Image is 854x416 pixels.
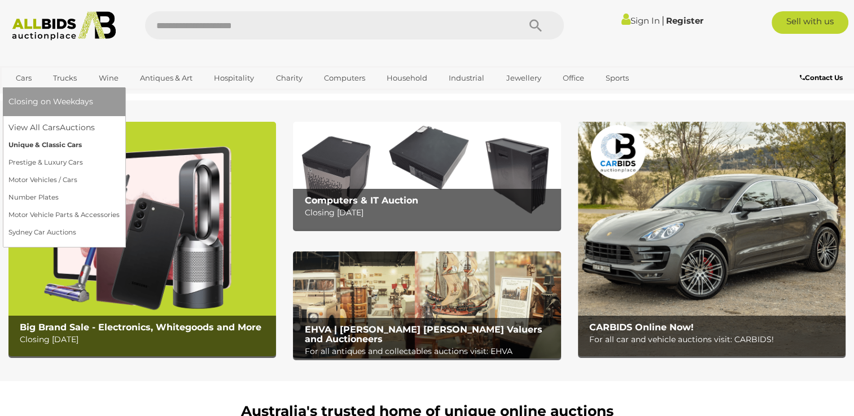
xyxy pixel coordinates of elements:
img: Big Brand Sale - Electronics, Whitegoods and More [8,122,276,356]
a: EHVA | Evans Hastings Valuers and Auctioneers EHVA | [PERSON_NAME] [PERSON_NAME] Valuers and Auct... [293,251,560,359]
a: Wine [91,69,126,87]
p: For all antiques and collectables auctions visit: EHVA [304,344,555,359]
a: Industrial [441,69,492,87]
img: Computers & IT Auction [293,122,560,229]
a: Trucks [46,69,84,87]
a: Sign In [621,15,660,26]
p: Closing [DATE] [20,333,270,347]
p: Closing [DATE] [304,206,555,220]
img: EHVA | Evans Hastings Valuers and Auctioneers [293,251,560,359]
a: Sports [598,69,636,87]
a: Register [666,15,703,26]
a: CARBIDS Online Now! CARBIDS Online Now! For all car and vehicle auctions visit: CARBIDS! [578,122,846,356]
a: Sell with us [772,11,848,34]
a: Cars [8,69,39,87]
a: Computers & IT Auction Computers & IT Auction Closing [DATE] [293,122,560,229]
img: CARBIDS Online Now! [578,122,846,356]
b: Computers & IT Auction [304,195,418,206]
b: Contact Us [800,73,843,82]
span: | [662,14,664,26]
a: Computers [317,69,373,87]
img: Allbids.com.au [6,11,121,41]
a: Big Brand Sale - Electronics, Whitegoods and More Big Brand Sale - Electronics, Whitegoods and Mo... [8,122,276,356]
a: Charity [268,69,309,87]
a: Office [555,69,592,87]
p: For all car and vehicle auctions visit: CARBIDS! [589,333,840,347]
b: EHVA | [PERSON_NAME] [PERSON_NAME] Valuers and Auctioneers [304,324,542,345]
button: Search [507,11,564,39]
a: Jewellery [499,69,549,87]
a: Household [379,69,435,87]
b: CARBIDS Online Now! [589,322,694,333]
b: Big Brand Sale - Electronics, Whitegoods and More [20,322,261,333]
a: Hospitality [207,69,261,87]
a: Contact Us [800,72,846,84]
a: Antiques & Art [133,69,200,87]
